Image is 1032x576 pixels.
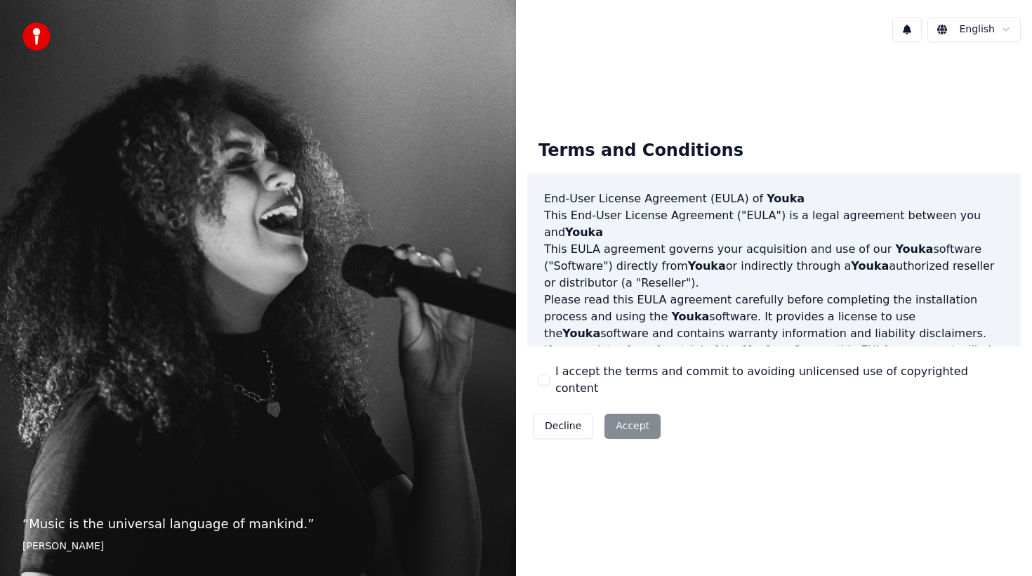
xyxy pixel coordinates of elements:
label: I accept the terms and commit to avoiding unlicensed use of copyrighted content [555,363,1010,397]
span: Youka [688,259,726,273]
p: “ Music is the universal language of mankind. ” [22,514,494,534]
div: Terms and Conditions [527,129,755,174]
span: Youka [743,343,781,357]
span: Youka [565,225,603,239]
p: This End-User License Agreement ("EULA") is a legal agreement between you and [544,207,1004,241]
p: This EULA agreement governs your acquisition and use of our software ("Software") directly from o... [544,241,1004,292]
button: Decline [533,414,593,439]
p: Please read this EULA agreement carefully before completing the installation process and using th... [544,292,1004,342]
h3: End-User License Agreement (EULA) of [544,190,1004,207]
span: Youka [671,310,709,323]
span: Youka [767,192,805,205]
span: Youka [851,259,889,273]
span: Youka [895,242,933,256]
p: If you register for a free trial of the software, this EULA agreement will also govern that trial... [544,342,1004,410]
img: youka [22,22,51,51]
footer: [PERSON_NAME] [22,539,494,554]
span: Youka [562,327,600,340]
